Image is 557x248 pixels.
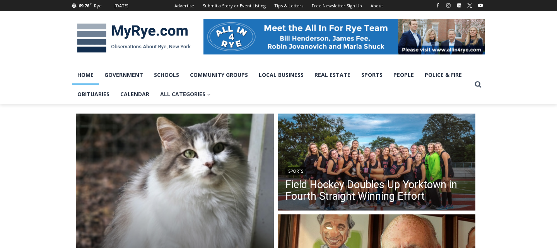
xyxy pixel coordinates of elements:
img: (PHOTO: The 2025 Rye Field Hockey team. Credit: Maureen Tsuchida.) [278,114,476,212]
a: Read More Field Hockey Doubles Up Yorktown in Fourth Straight Winning Effort [278,114,476,212]
a: YouTube [476,1,485,10]
span: All Categories [160,90,211,99]
a: Police & Fire [419,65,467,85]
a: Field Hockey Doubles Up Yorktown in Fourth Straight Winning Effort [285,179,468,202]
div: [DATE] [114,2,128,9]
a: Government [99,65,149,85]
a: People [388,65,419,85]
a: Sports [356,65,388,85]
a: Obituaries [72,85,115,104]
a: Schools [149,65,185,85]
a: Facebook [433,1,443,10]
button: View Search Form [471,78,485,92]
a: Calendar [115,85,155,104]
nav: Primary Navigation [72,65,471,104]
a: Community Groups [185,65,253,85]
img: All in for Rye [203,19,485,54]
a: Home [72,65,99,85]
a: Linkedin [454,1,464,10]
img: MyRye.com [72,18,196,58]
span: F [90,2,92,6]
a: Real Estate [309,65,356,85]
a: X [465,1,474,10]
a: All Categories [155,85,216,104]
span: 69.76 [79,3,89,8]
a: Sports [285,167,306,175]
div: Rye [94,2,102,9]
a: Instagram [444,1,453,10]
a: Local Business [253,65,309,85]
